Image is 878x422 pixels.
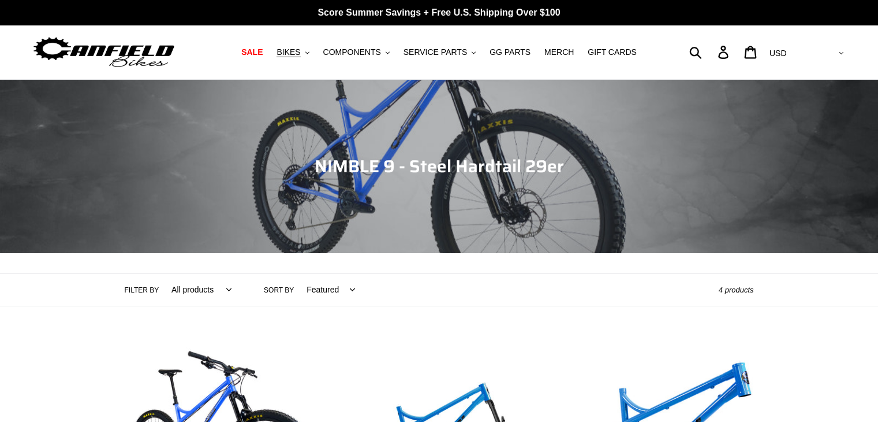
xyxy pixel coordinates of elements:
a: GG PARTS [484,45,536,60]
button: SERVICE PARTS [398,45,481,60]
span: SERVICE PARTS [403,47,467,57]
a: SALE [236,45,268,60]
a: MERCH [539,45,580,60]
label: Sort by [264,285,294,295]
span: GIFT CARDS [588,47,637,57]
span: GG PARTS [490,47,530,57]
button: BIKES [271,45,315,60]
span: SALE [241,47,263,57]
a: GIFT CARDS [582,45,642,60]
span: COMPONENTS [323,47,381,57]
span: BIKES [277,47,300,57]
span: NIMBLE 9 - Steel Hardtail 29er [315,153,564,180]
span: 4 products [719,286,754,294]
label: Filter by [125,285,159,295]
input: Search [696,39,725,65]
button: COMPONENTS [317,45,395,60]
span: MERCH [544,47,574,57]
img: Canfield Bikes [32,34,176,71]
